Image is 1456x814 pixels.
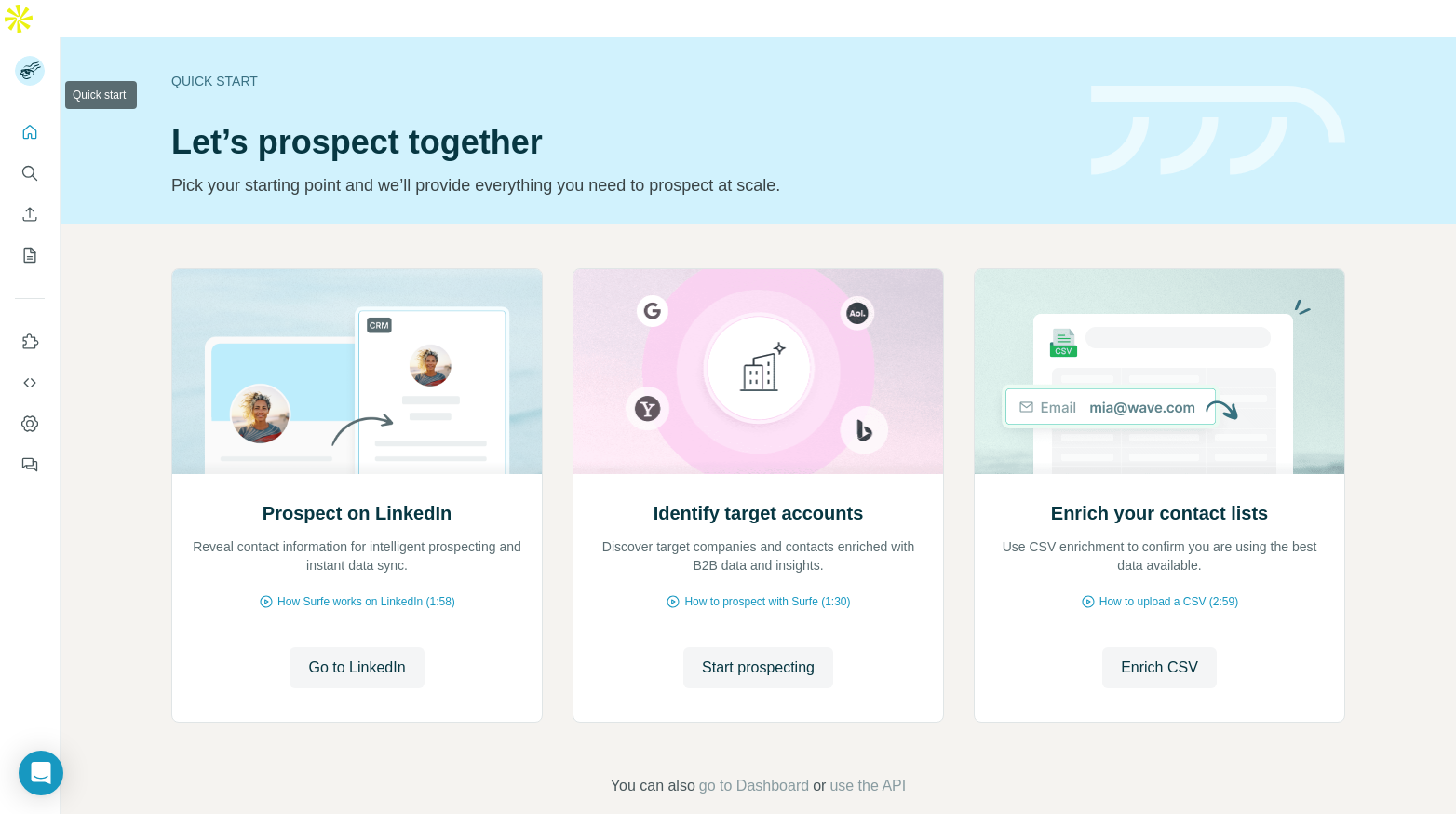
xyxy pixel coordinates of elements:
[15,448,45,482] button: Feedback
[1091,86,1345,176] img: banner
[654,500,864,526] h2: Identify target accounts
[813,775,826,797] span: or
[683,647,833,688] button: Start prospecting
[1121,657,1198,679] span: Enrich CSV
[1102,647,1217,688] button: Enrich CSV
[171,72,1069,90] div: Quick start
[1051,500,1268,526] h2: Enrich your contact lists
[699,775,809,797] button: go to Dashboard
[829,775,906,797] button: use the API
[974,269,1345,474] img: Enrich your contact lists
[15,156,45,190] button: Search
[263,500,452,526] h2: Prospect on LinkedIn
[15,407,45,441] button: Dashboard
[15,197,45,231] button: Enrich CSV
[993,537,1326,575] p: Use CSV enrichment to confirm you are using the best data available.
[15,115,45,149] button: Quick start
[592,537,924,575] p: Discover target companies and contacts enriched with B2B data and insights.
[15,238,45,272] button: My lists
[15,325,45,359] button: Use Surfe on LinkedIn
[308,657,405,679] span: Go to LinkedIn
[684,593,850,610] span: How to prospect with Surfe (1:30)
[171,124,1069,161] h1: Let’s prospect together
[19,751,63,795] div: Open Intercom Messenger
[611,775,695,797] span: You can also
[290,647,424,688] button: Go to LinkedIn
[573,269,944,474] img: Identify target accounts
[191,537,523,575] p: Reveal contact information for intelligent prospecting and instant data sync.
[277,593,455,610] span: How Surfe works on LinkedIn (1:58)
[171,172,1069,198] p: Pick your starting point and we’ll provide everything you need to prospect at scale.
[171,269,543,474] img: Prospect on LinkedIn
[15,366,45,400] button: Use Surfe API
[702,657,815,679] span: Start prospecting
[1099,593,1238,610] span: How to upload a CSV (2:59)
